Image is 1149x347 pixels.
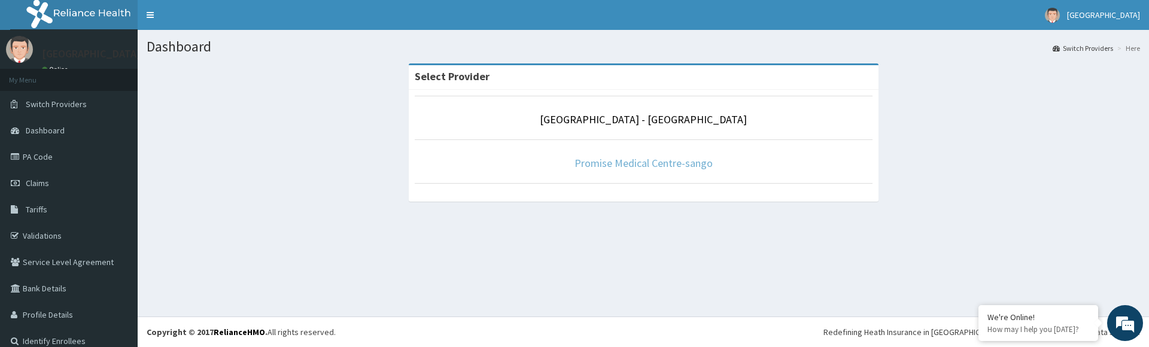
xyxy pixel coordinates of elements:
span: [GEOGRAPHIC_DATA] [1067,10,1140,20]
div: Redefining Heath Insurance in [GEOGRAPHIC_DATA] using Telemedicine and Data Science! [823,326,1140,338]
li: Here [1114,43,1140,53]
span: Dashboard [26,125,65,136]
p: How may I help you today? [987,324,1089,334]
span: Tariffs [26,204,47,215]
a: [GEOGRAPHIC_DATA] - [GEOGRAPHIC_DATA] [540,112,747,126]
span: Switch Providers [26,99,87,109]
a: Switch Providers [1053,43,1113,53]
h1: Dashboard [147,39,1140,54]
p: [GEOGRAPHIC_DATA] [42,48,141,59]
footer: All rights reserved. [138,316,1149,347]
img: User Image [1045,8,1060,23]
a: RelianceHMO [214,327,265,337]
img: User Image [6,36,33,63]
div: We're Online! [987,312,1089,322]
span: Claims [26,178,49,188]
strong: Copyright © 2017 . [147,327,268,337]
a: Online [42,65,71,74]
strong: Select Provider [415,69,490,83]
a: Promise Medical Centre-sango [574,156,713,170]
